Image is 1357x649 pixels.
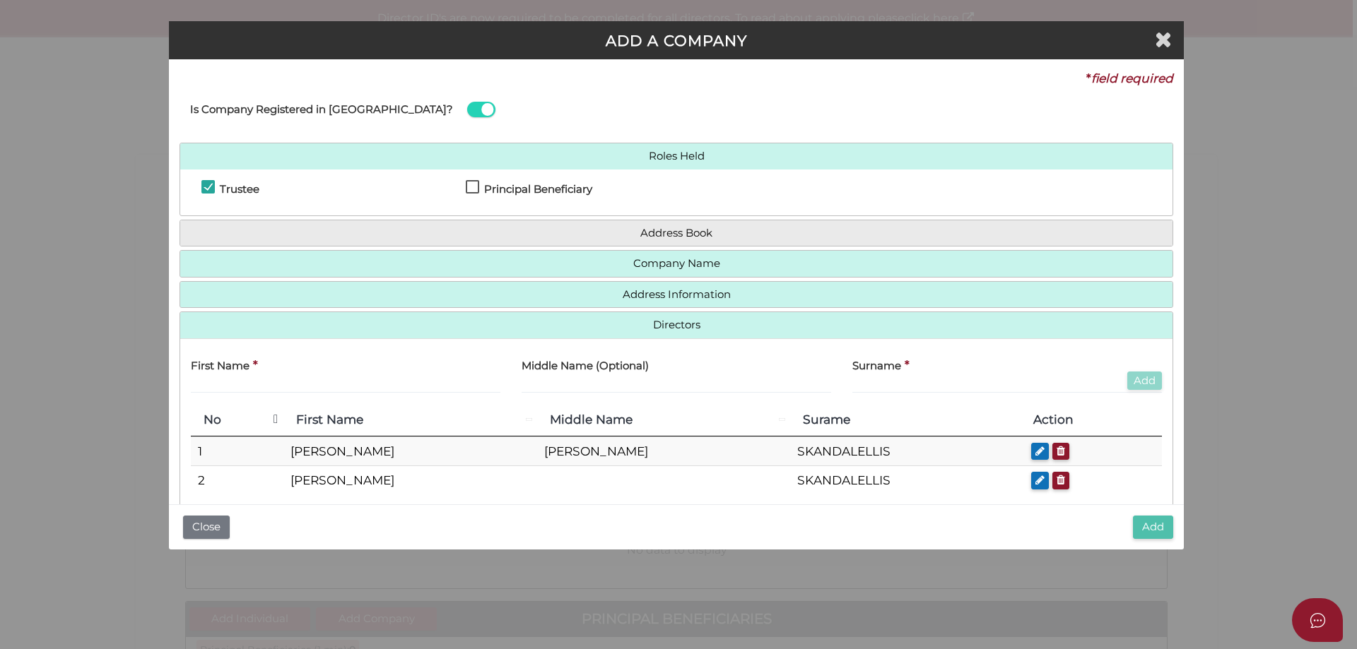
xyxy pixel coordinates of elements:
a: Directors [191,319,1162,331]
td: [PERSON_NAME] [283,465,536,495]
button: Add [1127,371,1162,391]
button: Add [1133,516,1173,539]
a: Address Information [191,289,1162,301]
button: Close [183,516,230,539]
td: 1 [191,436,283,466]
a: Address Book [191,227,1162,239]
th: Middle Name: activate to sort column ascending [537,404,790,436]
td: [PERSON_NAME] [537,436,790,466]
th: No: activate to sort column descending [191,404,283,436]
td: [PERSON_NAME] [283,436,536,466]
th: Action [1021,404,1162,436]
td: 2 [191,465,283,495]
button: Open asap [1292,598,1343,642]
td: SKANDALELLIS [790,465,1021,495]
h4: First Name [191,360,249,372]
h4: Surname [852,360,901,372]
th: First Name: activate to sort column ascending [283,404,536,436]
th: Surame [790,404,1021,436]
a: Company Name [191,258,1162,270]
td: SKANDALELLIS [790,436,1021,466]
h4: Middle Name (Optional) [522,360,649,372]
